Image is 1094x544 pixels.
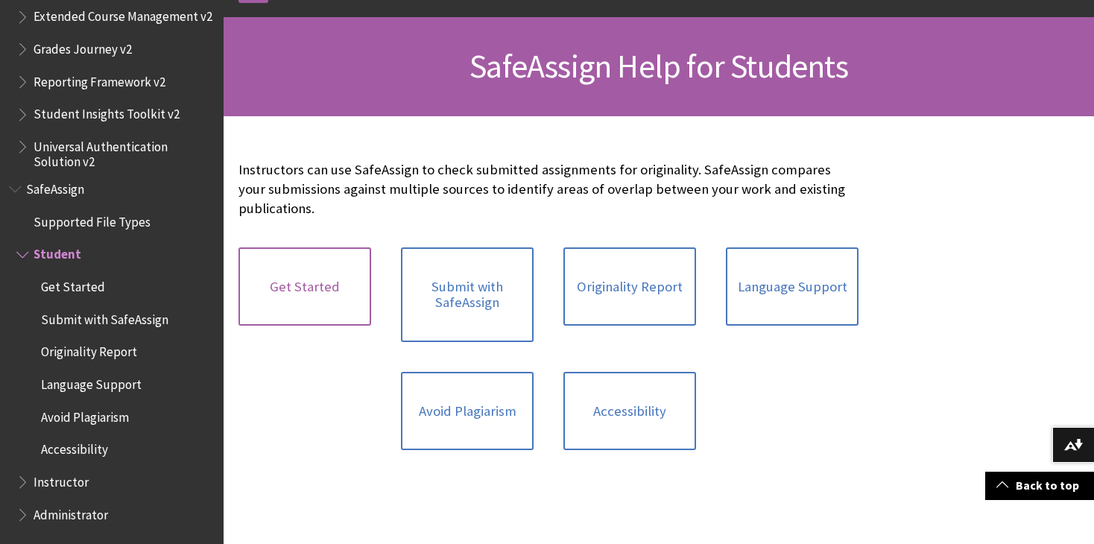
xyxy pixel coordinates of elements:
a: Originality Report [563,247,696,326]
span: Get Started [41,274,105,294]
span: SafeAssign [26,177,84,197]
span: Grades Journey v2 [34,37,132,57]
a: Submit with SafeAssign [401,247,534,342]
a: Get Started [238,247,371,326]
span: Extended Course Management v2 [34,4,212,25]
span: Language Support [41,372,142,392]
span: Supported File Types [34,209,151,230]
span: Instructor [34,469,89,490]
span: Accessibility [41,437,108,458]
a: Language Support [726,247,859,326]
a: Back to top [985,472,1094,499]
span: Student Insights Toolkit v2 [34,102,180,122]
span: Administrator [34,502,108,522]
nav: Book outline for Blackboard SafeAssign [9,177,215,527]
span: Submit with SafeAssign [41,307,168,327]
a: Avoid Plagiarism [401,372,534,451]
a: Accessibility [563,372,696,451]
span: Reporting Framework v2 [34,69,165,89]
p: Instructors can use SafeAssign to check submitted assignments for originality. SafeAssign compare... [238,160,859,219]
span: Universal Authentication Solution v2 [34,134,213,169]
span: Student [34,242,81,262]
span: Avoid Plagiarism [41,405,129,425]
span: Originality Report [41,340,137,360]
span: SafeAssign Help for Students [469,45,848,86]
